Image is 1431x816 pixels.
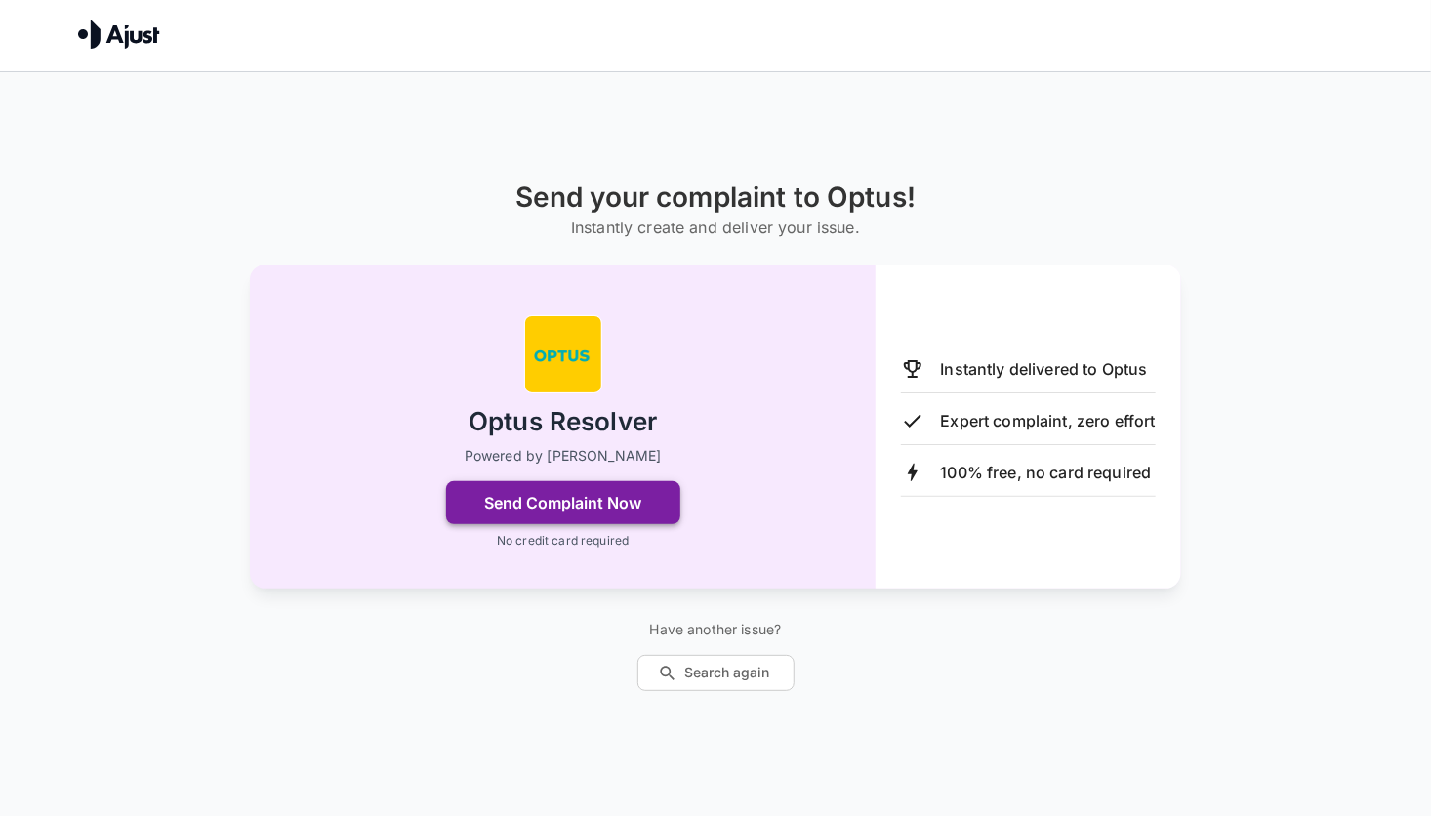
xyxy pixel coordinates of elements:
p: Have another issue? [637,620,795,639]
h6: Instantly create and deliver your issue. [515,214,916,241]
h2: Optus Resolver [469,405,657,439]
p: No credit card required [497,532,629,550]
img: Ajust [78,20,160,49]
h1: Send your complaint to Optus! [515,182,916,214]
img: Optus [524,315,602,393]
p: Expert complaint, zero effort [940,409,1155,432]
button: Search again [637,655,795,691]
p: 100% free, no card required [940,461,1151,484]
button: Send Complaint Now [446,481,680,524]
p: Instantly delivered to Optus [940,357,1147,381]
p: Powered by [PERSON_NAME] [465,446,662,466]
